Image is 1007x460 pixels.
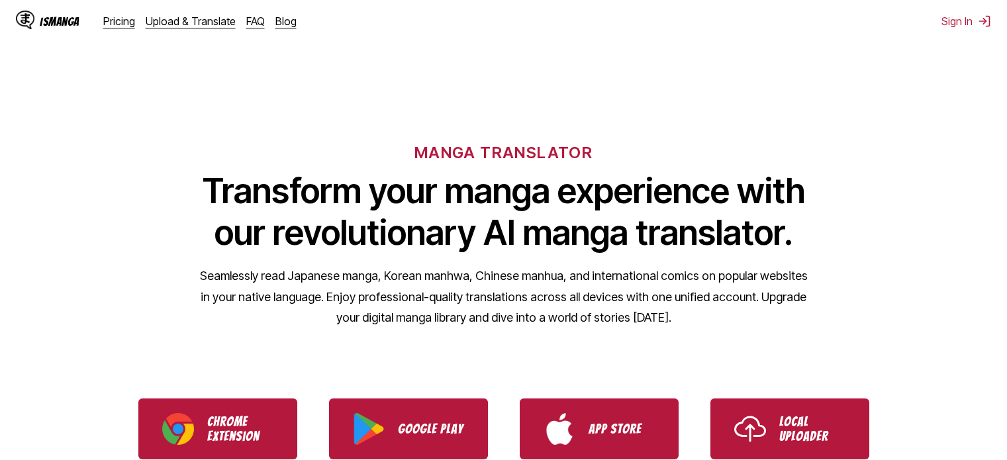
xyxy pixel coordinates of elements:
[398,422,464,436] p: Google Play
[138,398,297,459] a: Download IsManga Chrome Extension
[207,414,273,443] p: Chrome Extension
[199,170,808,253] h1: Transform your manga experience with our revolutionary AI manga translator.
[275,15,297,28] a: Blog
[589,422,655,436] p: App Store
[329,398,488,459] a: Download IsManga from Google Play
[16,11,103,32] a: IsManga LogoIsManga
[779,414,845,443] p: Local Uploader
[353,413,385,445] img: Google Play logo
[246,15,265,28] a: FAQ
[162,413,194,445] img: Chrome logo
[16,11,34,29] img: IsManga Logo
[40,15,79,28] div: IsManga
[544,413,575,445] img: App Store logo
[103,15,135,28] a: Pricing
[710,398,869,459] a: Use IsManga Local Uploader
[941,15,991,28] button: Sign In
[414,143,593,162] h6: MANGA TRANSLATOR
[978,15,991,28] img: Sign out
[520,398,679,459] a: Download IsManga from App Store
[146,15,236,28] a: Upload & Translate
[734,413,766,445] img: Upload icon
[199,265,808,328] p: Seamlessly read Japanese manga, Korean manhwa, Chinese manhua, and international comics on popula...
